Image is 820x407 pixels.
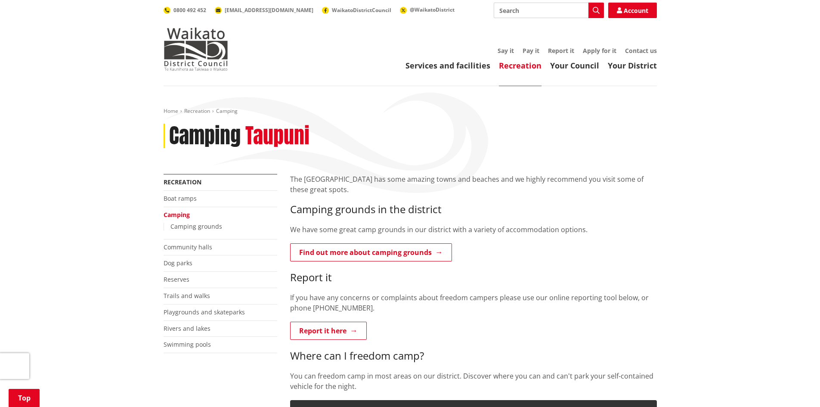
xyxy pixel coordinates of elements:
a: 0800 492 452 [164,6,206,14]
a: Recreation [164,178,201,186]
a: Reserves [164,275,189,283]
p: If you have any concerns or complaints about freedom campers please use our online reporting tool... [290,292,657,313]
h2: Taupuni [245,124,309,149]
h3: Camping grounds in the district [290,203,657,216]
a: Your Council [550,60,599,71]
span: 0800 492 452 [173,6,206,14]
a: Top [9,389,40,407]
a: Boat ramps [164,194,197,202]
h3: Report it [290,271,657,284]
p: You can freedom camp in most areas on our district. Discover where you can and can't park your se... [290,371,657,391]
a: Account [608,3,657,18]
p: We have some great camp grounds in our district with a variety of accommodation options. [290,224,657,235]
input: Search input [494,3,604,18]
span: @WaikatoDistrict [410,6,455,13]
a: Swimming pools [164,340,211,348]
a: Report it [548,47,574,55]
a: Your District [608,60,657,71]
a: Recreation [499,60,542,71]
img: Waikato District Council - Te Kaunihera aa Takiwaa o Waikato [164,28,228,71]
a: Contact us [625,47,657,55]
a: Say it [498,47,514,55]
h3: Where can I freedom camp? [290,350,657,362]
span: WaikatoDistrictCouncil [332,6,391,14]
a: Report it here [290,322,367,340]
span: [EMAIL_ADDRESS][DOMAIN_NAME] [225,6,313,14]
a: Camping [164,211,190,219]
a: Services and facilities [405,60,490,71]
a: Community halls [164,243,212,251]
a: Dog parks [164,259,192,267]
span: Camping [216,107,238,115]
nav: breadcrumb [164,108,657,115]
a: Apply for it [583,47,616,55]
p: The [GEOGRAPHIC_DATA] has some amazing towns and beaches and we highly recommend you visit some o... [290,174,657,195]
a: Recreation [184,107,210,115]
a: @WaikatoDistrict [400,6,455,13]
a: Home [164,107,178,115]
a: Trails and walks [164,292,210,300]
h1: Camping [169,124,241,149]
a: Camping grounds [170,222,222,230]
a: Find out more about camping grounds [290,243,452,261]
a: Pay it [523,47,539,55]
a: WaikatoDistrictCouncil [322,6,391,14]
a: [EMAIL_ADDRESS][DOMAIN_NAME] [215,6,313,14]
a: Rivers and lakes [164,324,210,332]
a: Playgrounds and skateparks [164,308,245,316]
